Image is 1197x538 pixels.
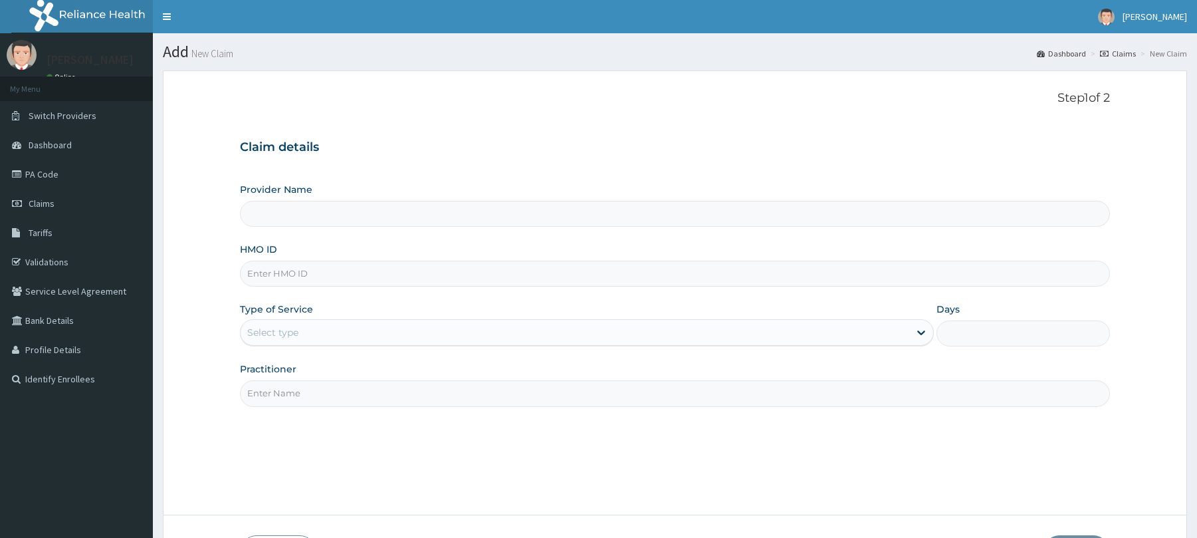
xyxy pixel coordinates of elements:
img: User Image [1098,9,1115,25]
span: Switch Providers [29,110,96,122]
img: User Image [7,40,37,70]
label: Practitioner [240,362,296,376]
p: Step 1 of 2 [240,91,1109,106]
span: [PERSON_NAME] [1123,11,1187,23]
label: Provider Name [240,183,312,196]
a: Online [47,72,78,82]
input: Enter Name [240,380,1109,406]
a: Claims [1100,48,1136,59]
label: Days [936,303,960,316]
span: Tariffs [29,227,53,239]
span: Dashboard [29,139,72,151]
input: Enter HMO ID [240,261,1109,287]
li: New Claim [1137,48,1187,59]
span: Claims [29,198,54,209]
h3: Claim details [240,140,1109,155]
h1: Add [163,43,1187,61]
label: HMO ID [240,243,277,256]
small: New Claim [189,49,233,59]
div: Select type [247,326,298,339]
p: [PERSON_NAME] [47,54,134,66]
a: Dashboard [1037,48,1086,59]
label: Type of Service [240,303,313,316]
